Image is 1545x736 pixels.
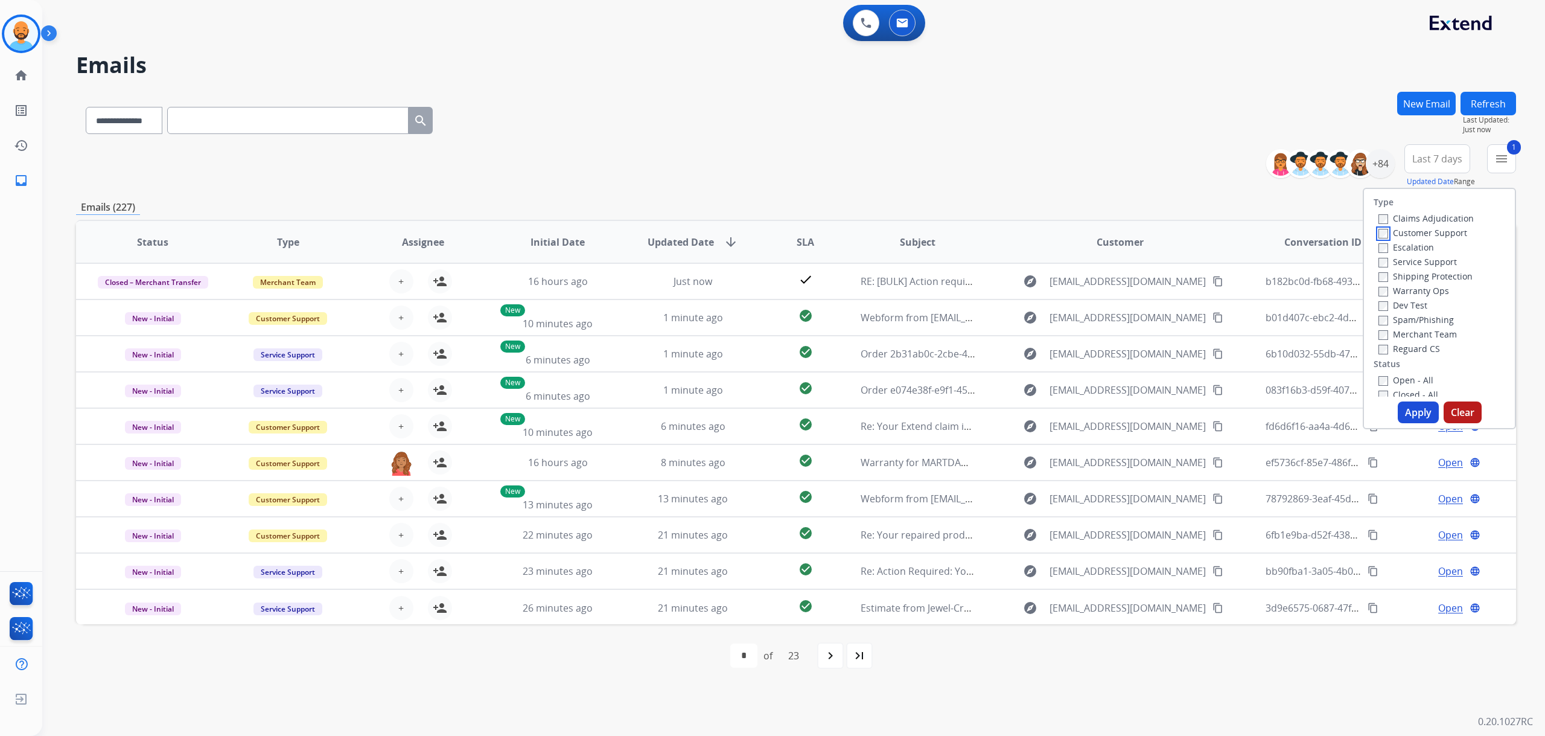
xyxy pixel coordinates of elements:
[1212,603,1223,613] mat-icon: content_copy
[1404,144,1470,173] button: Last 7 days
[500,377,525,389] p: New
[433,564,447,578] mat-icon: person_add
[523,601,593,615] span: 26 minutes ago
[1266,456,1441,469] span: ef5736cf-85e7-486f-ac1c-e2d64004fe36
[1266,565,1445,578] span: bb90fba1-3a05-4b0f-bf93-319f03835d5a
[1023,601,1037,615] mat-icon: explore
[861,383,1071,397] span: Order e074e38f-e9f1-455c-bbaa-c12dc381ee89
[398,347,404,361] span: +
[1368,530,1378,540] mat-icon: content_copy
[1212,530,1223,540] mat-icon: content_copy
[1023,491,1037,506] mat-icon: explore
[1407,176,1475,187] span: Range
[1050,564,1206,578] span: [EMAIL_ADDRESS][DOMAIN_NAME]
[861,420,1040,433] span: Re: Your Extend claim is being reviewed
[861,456,999,469] span: Warranty for MARTDAN4GTN1
[500,304,525,316] p: New
[398,491,404,506] span: +
[1368,603,1378,613] mat-icon: content_copy
[523,498,593,511] span: 13 minutes ago
[125,530,181,542] span: New - Initial
[861,492,1134,505] span: Webform from [EMAIL_ADDRESS][DOMAIN_NAME] on [DATE]
[798,490,813,504] mat-icon: check_circle
[389,523,413,547] button: +
[1378,343,1440,354] label: Reguard CS
[663,383,723,397] span: 1 minute ago
[1438,564,1463,578] span: Open
[500,485,525,498] p: New
[389,487,413,511] button: +
[526,353,590,366] span: 6 minutes ago
[1412,156,1462,161] span: Last 7 days
[500,413,525,425] p: New
[861,528,1066,542] span: Re: Your repaired product is ready for pickup
[433,310,447,325] mat-icon: person_add
[1212,276,1223,287] mat-icon: content_copy
[1212,566,1223,577] mat-icon: content_copy
[249,421,327,434] span: Customer Support
[1487,144,1516,173] button: 1
[1478,714,1533,729] p: 0.20.1027RC
[1023,564,1037,578] mat-icon: explore
[277,235,299,249] span: Type
[1378,314,1454,325] label: Spam/Phishing
[433,491,447,506] mat-icon: person_add
[433,274,447,289] mat-icon: person_add
[861,347,1078,360] span: Order 2b31ab0c-2cbe-45d5-8408-a5b03d23ac84
[798,453,813,468] mat-icon: check_circle
[253,603,322,615] span: Service Support
[14,103,28,118] mat-icon: list_alt
[1023,419,1037,434] mat-icon: explore
[1368,457,1378,468] mat-icon: content_copy
[1050,274,1206,289] span: [EMAIL_ADDRESS][DOMAIN_NAME]
[523,528,593,542] span: 22 minutes ago
[798,381,813,395] mat-icon: check_circle
[398,419,404,434] span: +
[1398,402,1439,423] button: Apply
[1461,92,1516,115] button: Refresh
[1378,243,1388,253] input: Escalation
[1023,455,1037,470] mat-icon: explore
[1366,149,1395,178] div: +84
[1097,235,1144,249] span: Customer
[648,235,714,249] span: Updated Date
[1050,601,1206,615] span: [EMAIL_ADDRESS][DOMAIN_NAME]
[433,455,447,470] mat-icon: person_add
[389,450,413,476] img: agent-avatar
[523,317,593,330] span: 10 minutes ago
[798,562,813,577] mat-icon: check_circle
[500,341,525,353] p: New
[1050,419,1206,434] span: [EMAIL_ADDRESS][DOMAIN_NAME]
[1266,347,1454,360] span: 6b10d032-55db-4758-a0ca-5998cda075ab
[76,53,1516,77] h2: Emails
[1378,328,1457,340] label: Merchant Team
[1266,601,1450,615] span: 3d9e6575-0687-47f5-ae8e-c276a041264b
[1470,530,1480,540] mat-icon: language
[674,275,712,288] span: Just now
[14,68,28,83] mat-icon: home
[798,599,813,613] mat-icon: check_circle
[1470,457,1480,468] mat-icon: language
[249,457,327,470] span: Customer Support
[1284,235,1362,249] span: Conversation ID
[1378,376,1388,386] input: Open - All
[1212,348,1223,359] mat-icon: content_copy
[125,421,181,434] span: New - Initial
[1438,528,1463,542] span: Open
[1378,213,1474,224] label: Claims Adjudication
[1378,214,1388,224] input: Claims Adjudication
[389,342,413,366] button: +
[413,114,428,128] mat-icon: search
[779,644,809,668] div: 23
[763,648,772,663] div: of
[249,312,327,325] span: Customer Support
[389,596,413,620] button: +
[798,417,813,432] mat-icon: check_circle
[1212,457,1223,468] mat-icon: content_copy
[661,456,725,469] span: 8 minutes ago
[852,648,867,663] mat-icon: last_page
[1378,374,1433,386] label: Open - All
[798,272,813,287] mat-icon: check
[398,601,404,615] span: +
[253,385,322,397] span: Service Support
